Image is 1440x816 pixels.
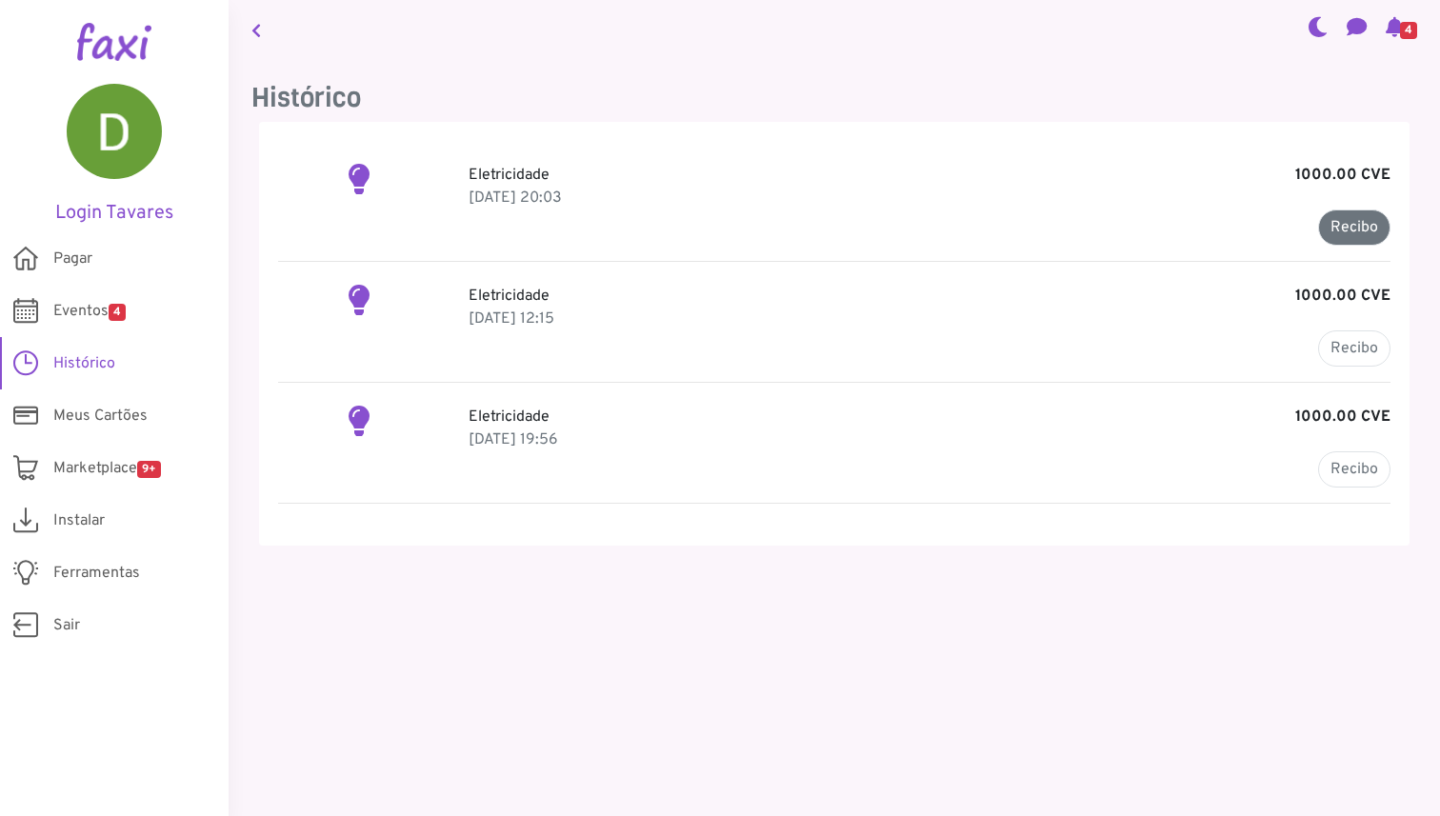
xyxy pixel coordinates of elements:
b: 1000.00 CVE [1295,285,1390,308]
span: Pagar [53,248,92,270]
b: 1000.00 CVE [1295,164,1390,187]
p: 20 Jun 2025, 20:56 [469,428,1390,451]
a: Recibo [1318,451,1390,488]
span: Histórico [53,352,115,375]
span: Instalar [53,509,105,532]
p: Eletricidade [469,285,1390,308]
a: Login Tavares [29,84,200,225]
a: Recibo [1318,209,1390,246]
h3: Histórico [251,82,1417,114]
span: 4 [109,304,126,321]
b: 1000.00 CVE [1295,406,1390,428]
span: 4 [1400,22,1417,39]
h5: Login Tavares [29,202,200,225]
p: 01 Oct 2025, 21:03 [469,187,1390,209]
span: Marketplace [53,457,161,480]
span: Ferramentas [53,562,140,585]
span: 9+ [137,461,161,478]
span: Eventos [53,300,126,323]
p: 28 Jul 2025, 13:15 [469,308,1390,330]
p: Eletricidade [469,406,1390,428]
span: Sair [53,614,80,637]
p: Eletricidade [469,164,1390,187]
a: Recibo [1318,330,1390,367]
span: Meus Cartões [53,405,148,428]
